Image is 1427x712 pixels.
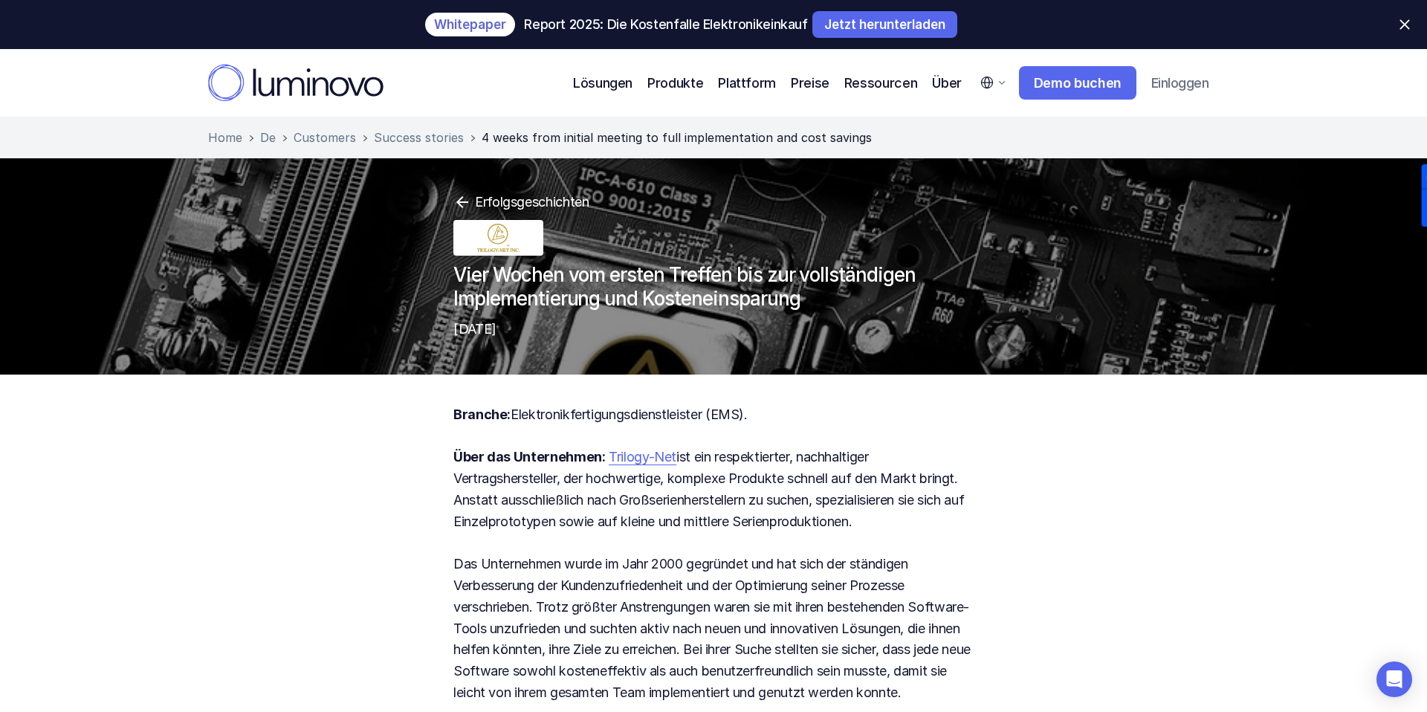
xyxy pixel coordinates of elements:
p: Whitepaper [434,19,506,30]
img: separator [248,135,254,141]
p: Lösungen [573,73,632,93]
a: De [260,132,276,143]
a: Home [208,132,242,143]
a: Trilogy-Net [609,449,676,465]
p: Elektronikfertigungsdienstleister (EMS). ist ein respektierter, nachhaltiger Vertragshersteller, ... [453,404,974,704]
p: Über [932,73,962,93]
a: Customers [294,132,356,143]
img: trilogy logo [459,224,537,252]
p: Demo buchen [1034,75,1122,91]
p: Ressourcen [844,73,917,93]
img: separator [362,135,368,141]
p: Erfolgsgeschichten [475,192,974,213]
strong: Über das Unternehmen: [453,449,605,465]
a: Einloggen [1141,68,1219,99]
p: Report 2025: Die Kostenfalle Elektronikeinkauf [524,17,807,32]
p: Produkte [647,73,703,93]
div: Open Intercom Messenger [1376,661,1412,697]
p: Einloggen [1151,75,1208,91]
p: Jetzt herunterladen [824,19,945,30]
nav: Breadcrumb [208,132,1219,143]
a: Jetzt herunterladen [812,11,957,38]
p: [DATE] [453,317,974,341]
img: separator [282,135,288,141]
a: Preise [791,73,829,93]
h1: Vier Wochen vom ersten Treffen bis zur vollständigen Implementierung und Kosteneinsparung [453,263,974,309]
strong: Branche: [453,407,511,422]
img: separator [470,135,476,141]
a: Success stories [374,132,464,143]
a: Demo buchen [1019,66,1136,100]
span: 4 weeks from initial meeting to full implementation and cost savings [482,132,872,143]
a: Erfolgsgeschichten [453,192,974,213]
p: Plattform [718,73,776,93]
